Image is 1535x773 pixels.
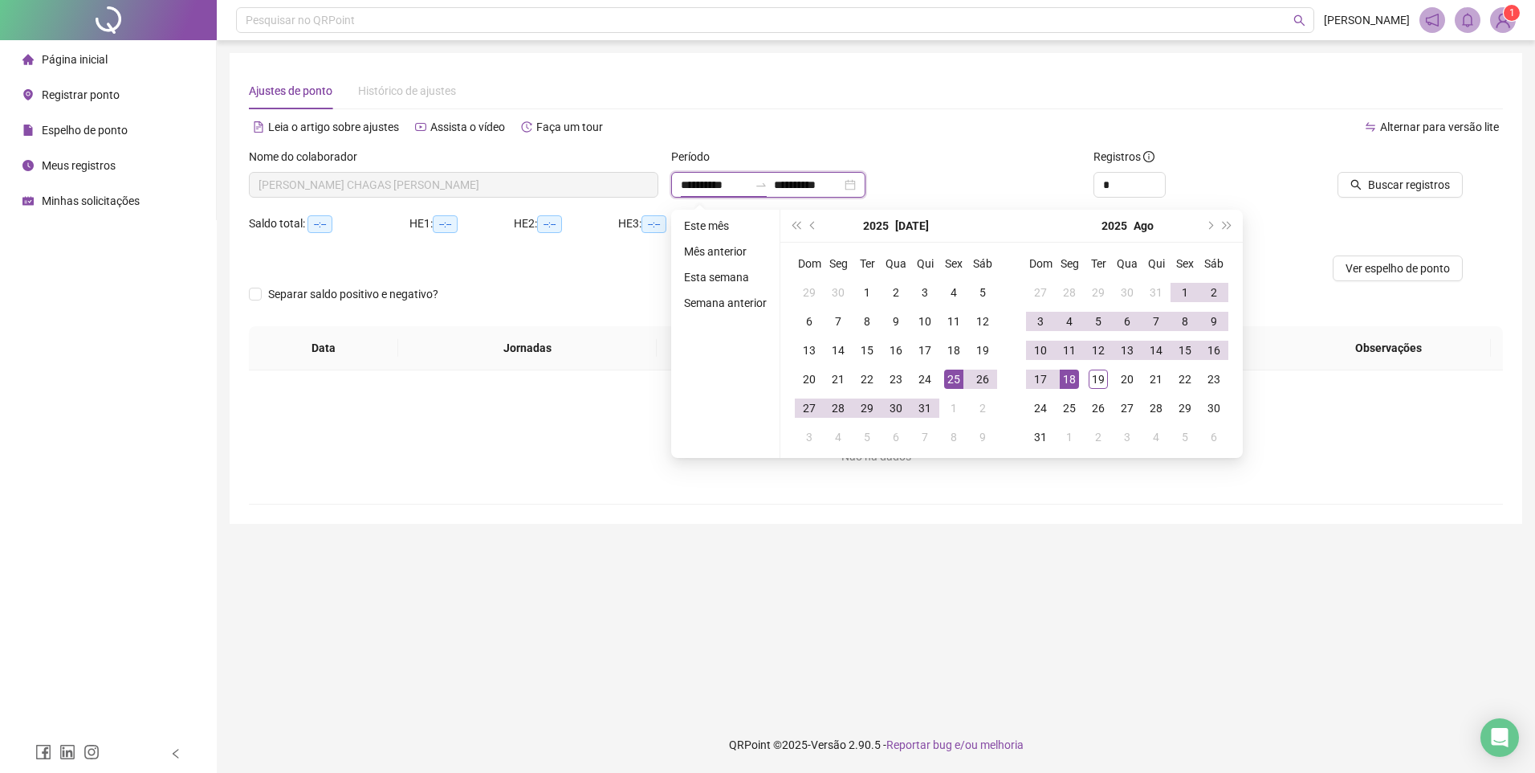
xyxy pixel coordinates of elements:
[268,121,399,133] span: Leia o artigo sobre ajustes
[1055,278,1084,307] td: 2025-07-28
[1175,399,1195,418] div: 29
[1171,249,1199,278] th: Sex
[1118,399,1137,418] div: 27
[853,249,882,278] th: Ter
[1084,394,1113,423] td: 2025-08-26
[857,283,877,302] div: 1
[1171,423,1199,452] td: 2025-09-05
[795,278,824,307] td: 2025-06-29
[1055,307,1084,336] td: 2025-08-04
[1171,394,1199,423] td: 2025-08-29
[800,283,819,302] div: 29
[800,341,819,360] div: 13
[1060,283,1079,302] div: 28
[398,326,657,370] th: Jornadas
[824,394,853,423] td: 2025-07-28
[944,341,963,360] div: 18
[829,399,848,418] div: 28
[853,423,882,452] td: 2025-08-05
[1142,394,1171,423] td: 2025-08-28
[1300,339,1478,357] span: Observações
[1084,423,1113,452] td: 2025-09-02
[795,423,824,452] td: 2025-08-03
[1142,307,1171,336] td: 2025-08-07
[22,195,34,207] span: schedule
[42,88,120,101] span: Registrar ponto
[857,370,877,389] div: 22
[973,341,992,360] div: 19
[1146,427,1166,447] div: 4
[1084,278,1113,307] td: 2025-07-29
[824,307,853,336] td: 2025-07-07
[800,399,819,418] div: 27
[829,283,848,302] div: 30
[1089,341,1108,360] div: 12
[968,336,997,365] td: 2025-07-19
[1425,13,1439,27] span: notification
[1113,307,1142,336] td: 2025-08-06
[915,399,934,418] div: 31
[973,427,992,447] div: 9
[1118,283,1137,302] div: 30
[170,748,181,759] span: left
[1199,423,1228,452] td: 2025-09-06
[1460,13,1475,27] span: bell
[35,744,51,760] span: facebook
[22,160,34,171] span: clock-circle
[853,307,882,336] td: 2025-07-08
[1031,427,1050,447] div: 31
[253,121,264,133] span: file-text
[42,194,140,207] span: Minhas solicitações
[1146,312,1166,331] div: 7
[1113,423,1142,452] td: 2025-09-03
[1175,283,1195,302] div: 1
[1055,365,1084,394] td: 2025-08-18
[755,178,767,191] span: swap-right
[853,365,882,394] td: 2025-07-22
[1204,341,1224,360] div: 16
[1204,283,1224,302] div: 2
[1118,312,1137,331] div: 6
[886,312,906,331] div: 9
[1175,312,1195,331] div: 8
[1199,394,1228,423] td: 2025-08-30
[521,121,532,133] span: history
[882,423,910,452] td: 2025-08-06
[895,210,929,242] button: month panel
[944,399,963,418] div: 1
[537,215,562,233] span: --:--
[1199,249,1228,278] th: Sáb
[882,394,910,423] td: 2025-07-30
[249,148,368,166] label: Nome do colaborador
[1118,370,1137,389] div: 20
[307,215,332,233] span: --:--
[1204,370,1224,389] div: 23
[886,738,1024,751] span: Reportar bug e/ou melhoria
[641,215,666,233] span: --:--
[882,278,910,307] td: 2025-07-02
[1146,283,1166,302] div: 31
[1026,336,1055,365] td: 2025-08-10
[217,717,1535,773] footer: QRPoint © 2025 - 2.90.5 -
[1093,148,1154,166] span: Registros
[882,336,910,365] td: 2025-07-16
[853,394,882,423] td: 2025-07-29
[1055,423,1084,452] td: 2025-09-01
[1113,249,1142,278] th: Qua
[1504,5,1520,21] sup: Atualize o seu contato no menu Meus Dados
[915,341,934,360] div: 17
[1060,312,1079,331] div: 4
[910,394,939,423] td: 2025-07-31
[22,54,34,65] span: home
[1113,278,1142,307] td: 2025-07-30
[1350,179,1362,190] span: search
[1171,365,1199,394] td: 2025-08-22
[973,399,992,418] div: 2
[857,399,877,418] div: 29
[882,307,910,336] td: 2025-07-09
[678,216,773,235] li: Este mês
[1055,249,1084,278] th: Seg
[59,744,75,760] span: linkedin
[824,278,853,307] td: 2025-06-30
[824,423,853,452] td: 2025-08-04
